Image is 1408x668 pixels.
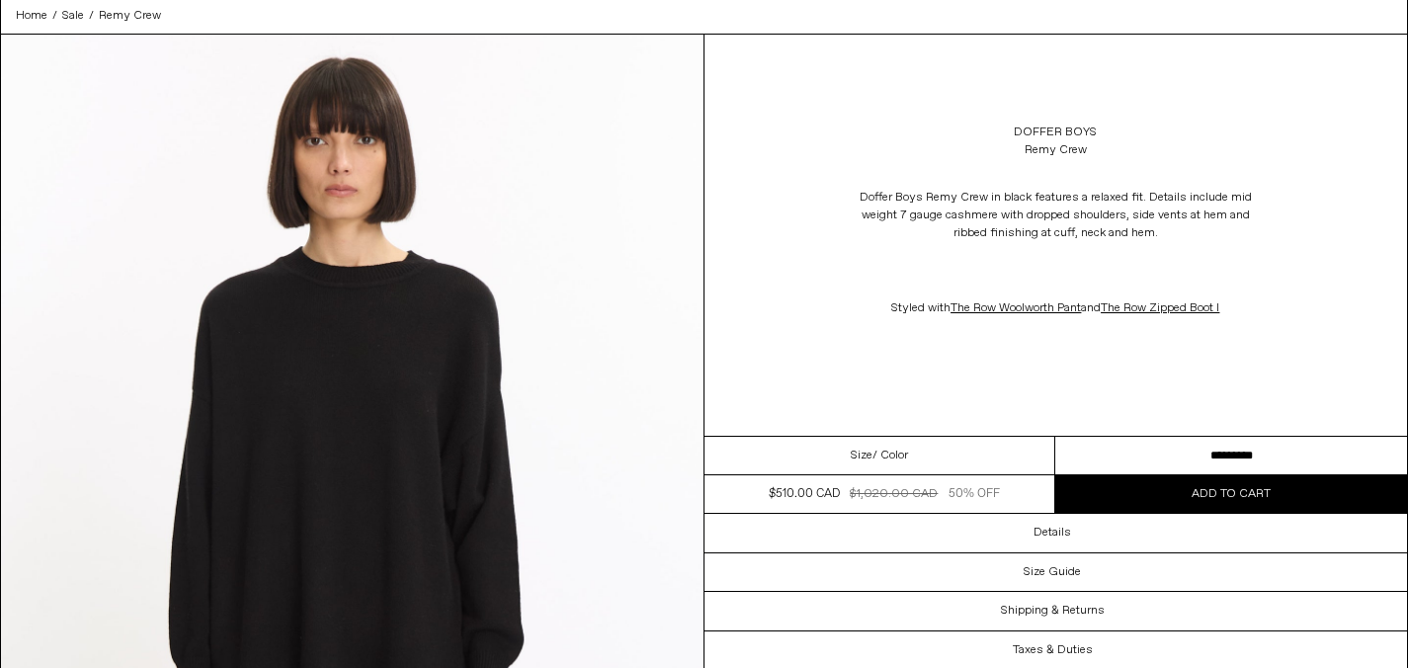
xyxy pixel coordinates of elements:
[99,8,161,24] span: Remy Crew
[1024,565,1081,579] h3: Size Guide
[1025,141,1087,159] div: Remy Crew
[850,485,938,503] div: $1,020.00 CAD
[951,300,1081,316] a: The Row Woolworth Pant
[1014,124,1097,141] a: Doffer Boys
[1192,486,1271,502] span: Add to cart
[62,7,84,25] a: Sale
[851,447,872,464] span: Size
[89,7,94,25] span: /
[949,485,1000,503] div: 50% OFF
[872,447,908,464] span: / Color
[16,7,47,25] a: Home
[1001,604,1105,618] h3: Shipping & Returns
[860,190,1252,241] span: Doffer Boys Remy Crew in black features a relaxed fit. Details include mid weight 7 gauge cashmer...
[52,7,57,25] span: /
[99,7,161,25] a: Remy Crew
[891,300,1219,316] span: Styled with and
[1101,300,1219,316] a: The Row Zipped Boot I
[1013,643,1093,657] h3: Taxes & Duties
[1034,526,1071,540] h3: Details
[769,485,840,503] div: $510.00 CAD
[1055,475,1407,513] button: Add to cart
[62,8,84,24] span: Sale
[16,8,47,24] span: Home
